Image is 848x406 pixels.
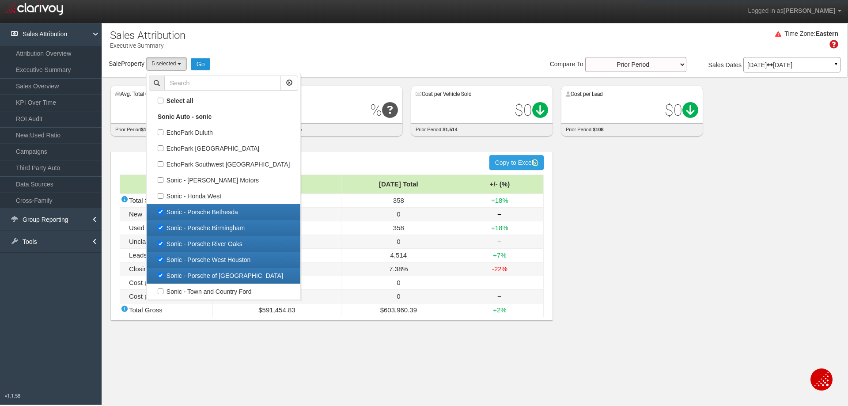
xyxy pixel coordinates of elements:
[120,235,213,249] td: Unclassified
[164,76,281,91] input: Search
[147,172,300,188] a: Sonic - [PERSON_NAME] Motors
[341,175,456,194] td: [DATE] Total
[149,222,298,234] label: Sonic - Porsche Birmingham
[566,91,698,97] h5: Cost per Lead
[456,262,543,276] td: -22%
[456,175,543,194] td: +/- (%)
[748,7,783,14] span: Logged in as
[149,95,298,106] label: Select all
[261,123,402,136] div: prior period:
[341,235,456,249] td: 0
[129,197,161,204] span: Total Sales
[816,30,838,38] div: Eastern
[456,194,543,208] td: +18%
[111,123,252,136] div: prior period
[341,208,456,221] td: 0
[147,252,300,268] a: Sonic - Porsche West Houston
[149,206,298,218] label: Sonic - Porsche Bethesda
[265,91,398,97] h5: ROI
[158,98,163,103] input: Select all
[147,140,300,156] a: EchoPark [GEOGRAPHIC_DATA]
[147,93,300,109] a: Select all
[147,156,300,172] a: EchoPark Southwest [GEOGRAPHIC_DATA]
[370,101,398,120] span: %
[747,62,837,68] p: [DATE] [DATE]
[147,220,300,236] a: Sonic - Porsche Birmingham
[147,268,300,284] a: Sonic - Porsche of [GEOGRAPHIC_DATA]
[456,208,543,221] td: ‒
[341,290,456,304] td: 0
[532,102,548,118] i: Difference: $-1,514.00
[149,286,298,297] label: Sonic - Town and Country Ford
[147,188,300,204] a: Sonic - Honda West
[191,58,211,70] button: Go
[443,127,458,132] strong: $1,514
[515,101,548,120] span: $0
[147,284,300,300] a: Sonic - Town and Country Ford
[149,127,298,138] label: EchoPark Duluth
[110,38,185,50] p: Executive Summary
[341,221,456,235] td: 358
[149,270,298,281] label: Sonic - Porsche of [GEOGRAPHIC_DATA]
[115,91,248,97] h5: Avg. Total Gross per Vehicle
[141,127,156,132] strong: $1,952
[129,306,163,314] span: Total Gross
[682,102,698,118] i: Difference: $-108.00
[456,221,543,235] td: +18%
[149,254,298,266] label: Sonic - Porsche West Houston
[149,175,298,186] label: Sonic - [PERSON_NAME] Motors
[120,208,213,221] td: New
[120,221,213,235] td: Used
[149,159,298,170] label: EchoPark Southwest [GEOGRAPHIC_DATA]
[726,61,742,68] span: Dates
[158,113,212,120] b: Sonic Auto - sonic
[120,290,213,304] td: Cost per Lead
[109,60,121,67] span: Sale
[456,304,543,317] td: +2%
[456,290,543,304] td: ‒
[149,190,298,202] label: Sonic - Honda West
[382,102,398,118] i: Difference: $0
[146,57,187,71] button: 5 selected
[781,30,815,38] div: Time Zone:
[665,101,698,120] span: $0
[561,123,703,136] div: prior period:
[341,262,456,276] td: 7.38%
[110,30,185,41] h1: Sales Attribution
[456,235,543,249] td: ‒
[147,236,300,252] a: Sonic - Porsche River Oaks
[147,204,300,220] a: Sonic - Porsche Bethesda
[149,143,298,154] label: EchoPark [GEOGRAPHIC_DATA]
[341,276,456,290] td: 0
[147,109,300,125] a: Sonic Auto - sonic
[708,61,724,68] span: Sales
[341,194,456,208] td: 358
[593,127,603,132] strong: $108
[411,123,553,136] div: prior period:
[149,238,298,250] label: Sonic - Porsche River Oaks
[456,249,543,262] td: +7%
[489,155,544,170] button: Copy to Excel
[147,125,300,140] a: EchoPark Duluth
[341,249,456,262] td: 4,514
[784,7,835,14] span: [PERSON_NAME]
[120,249,213,262] td: Leads
[456,276,543,290] td: ‒
[152,61,176,67] span: 5 selected
[416,91,548,97] h5: Cost per Vehicle Sold
[120,276,213,290] td: Cost per Vehicle Sold
[341,304,456,317] td: $603,960.39
[832,59,840,73] a: ▼
[213,304,341,317] td: $591,454.83
[741,0,848,22] a: Logged in as[PERSON_NAME]
[120,262,213,276] td: Closing %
